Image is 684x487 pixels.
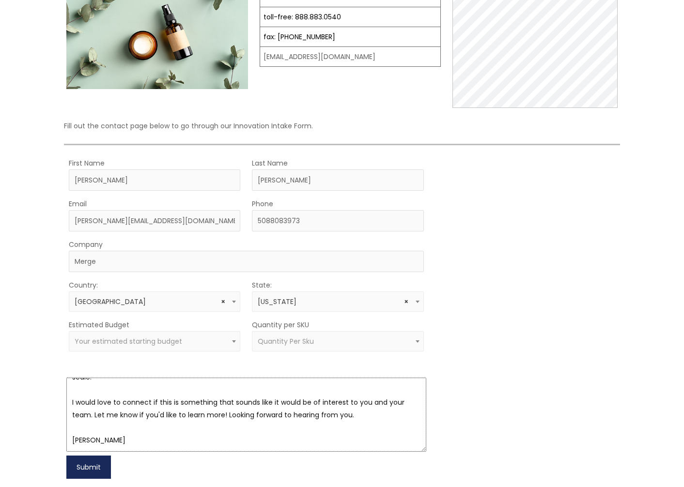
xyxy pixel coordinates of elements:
a: fax: [PHONE_NUMBER] [264,32,335,42]
td: [EMAIL_ADDRESS][DOMAIN_NAME] [260,47,441,67]
a: toll-free: 888.883.0540 [264,12,341,22]
input: Enter Your Phone Number [252,210,423,231]
span: Quantity Per Sku [258,336,314,346]
span: Remove all items [404,297,408,306]
label: Phone [252,198,273,210]
span: New York [258,297,418,306]
label: Country: [69,279,98,291]
label: State: [252,279,272,291]
label: Company [69,238,103,251]
input: Company Name [69,251,424,272]
input: Last Name [252,169,423,191]
label: Estimated Budget [69,319,129,331]
span: United States [69,291,240,312]
label: Last Name [252,157,288,169]
input: First Name [69,169,240,191]
label: Quantity per SKU [252,319,309,331]
label: Email [69,198,87,210]
span: Your estimated starting budget [75,336,182,346]
input: Enter Your Email [69,210,240,231]
p: Fill out the contact page below to go through our Innovation Intake Form. [64,120,620,132]
span: New York [252,291,423,312]
span: United States [75,297,235,306]
button: Submit [66,456,111,479]
span: Remove all items [221,297,225,306]
label: First Name [69,157,105,169]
